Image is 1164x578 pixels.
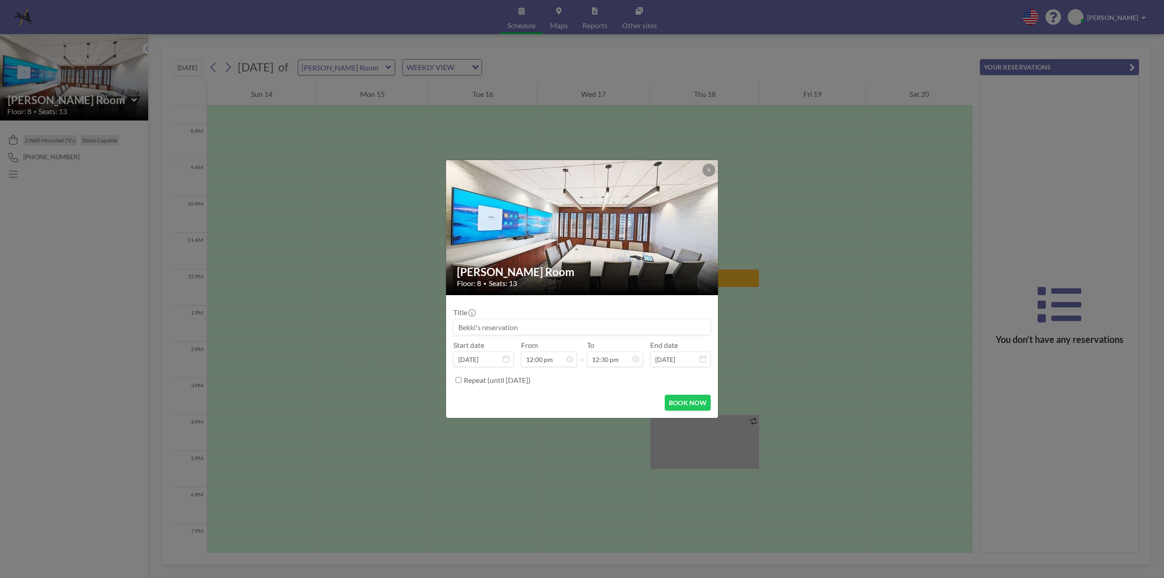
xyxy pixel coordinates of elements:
[457,265,708,279] h2: [PERSON_NAME] Room
[454,319,710,335] input: Bekki's reservation
[483,280,487,287] span: •
[453,341,484,350] label: Start date
[665,395,711,411] button: BOOK NOW
[446,125,719,330] img: 537.jpg
[650,341,678,350] label: End date
[457,279,481,288] span: Floor: 8
[581,344,583,364] span: -
[453,308,475,317] label: Title
[464,376,531,385] label: Repeat (until [DATE])
[489,279,517,288] span: Seats: 13
[587,341,594,350] label: To
[521,341,538,350] label: From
